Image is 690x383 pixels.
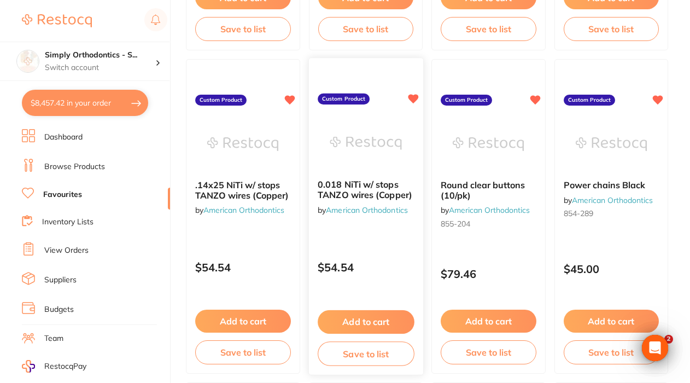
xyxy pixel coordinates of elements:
a: RestocqPay [22,360,86,373]
label: Custom Product [318,94,370,105]
b: Round clear buttons (10/pk) [441,180,536,200]
span: 854-289 [564,208,593,218]
button: Save to list [564,17,659,41]
a: American Orthodontics [326,205,407,215]
img: Restocq Logo [22,14,92,27]
a: View Orders [44,245,89,256]
button: $8,457.42 in your order [22,90,148,116]
span: by [318,205,408,215]
a: Inventory Lists [42,217,93,228]
p: $54.54 [318,261,414,274]
span: 855-204 [441,219,470,229]
label: Custom Product [195,95,247,106]
a: Browse Products [44,161,105,172]
p: $54.54 [195,261,291,274]
p: $79.46 [441,268,536,280]
span: 2 [664,335,673,344]
button: Add to cart [564,310,659,333]
b: Power chains Black [564,180,659,190]
p: Switch account [45,62,155,73]
img: .14x25 NiTi w/ stops TANZO wires (Copper) [207,117,278,171]
b: .14x25 NiTi w/ stops TANZO wires (Copper) [195,180,291,200]
a: Budgets [44,304,74,315]
h4: Simply Orthodontics - Sydenham [45,50,155,61]
button: Save to list [195,17,291,41]
button: Add to cart [195,310,291,333]
a: Favourites [43,189,82,200]
button: Add to cart [441,310,536,333]
span: by [195,205,284,215]
span: Round clear buttons (10/pk) [441,179,525,200]
img: Simply Orthodontics - Sydenham [17,50,39,72]
span: by [441,205,530,215]
button: Save to list [318,341,414,366]
button: Save to list [195,340,291,364]
div: Open Intercom Messenger [642,335,668,361]
a: American Orthodontics [572,195,653,205]
label: Custom Product [564,95,615,106]
a: American Orthodontics [449,205,530,215]
button: Save to list [564,340,659,364]
img: Power chains Black [576,117,647,171]
a: Team [44,333,63,344]
img: RestocqPay [22,360,35,373]
span: RestocqPay [44,361,86,372]
b: 0.018 NiTi w/ stops TANZO wires (Copper) [318,180,414,200]
span: by [564,195,653,205]
span: 0.018 NiTi w/ stops TANZO wires (Copper) [318,179,412,201]
button: Add to cart [318,310,414,334]
img: 0.018 NiTi w/ stops TANZO wires (Copper) [330,116,401,171]
button: Save to list [441,17,536,41]
a: Restocq Logo [22,8,92,33]
p: $45.00 [564,263,659,275]
img: Round clear buttons (10/pk) [453,117,524,171]
a: Suppliers [44,275,77,286]
label: Custom Product [441,95,492,106]
button: Save to list [441,340,536,364]
button: Save to list [318,17,414,41]
span: .14x25 NiTi w/ stops TANZO wires (Copper) [195,179,289,200]
a: Dashboard [44,132,83,143]
span: Power chains Black [564,179,645,190]
a: American Orthodontics [203,205,284,215]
